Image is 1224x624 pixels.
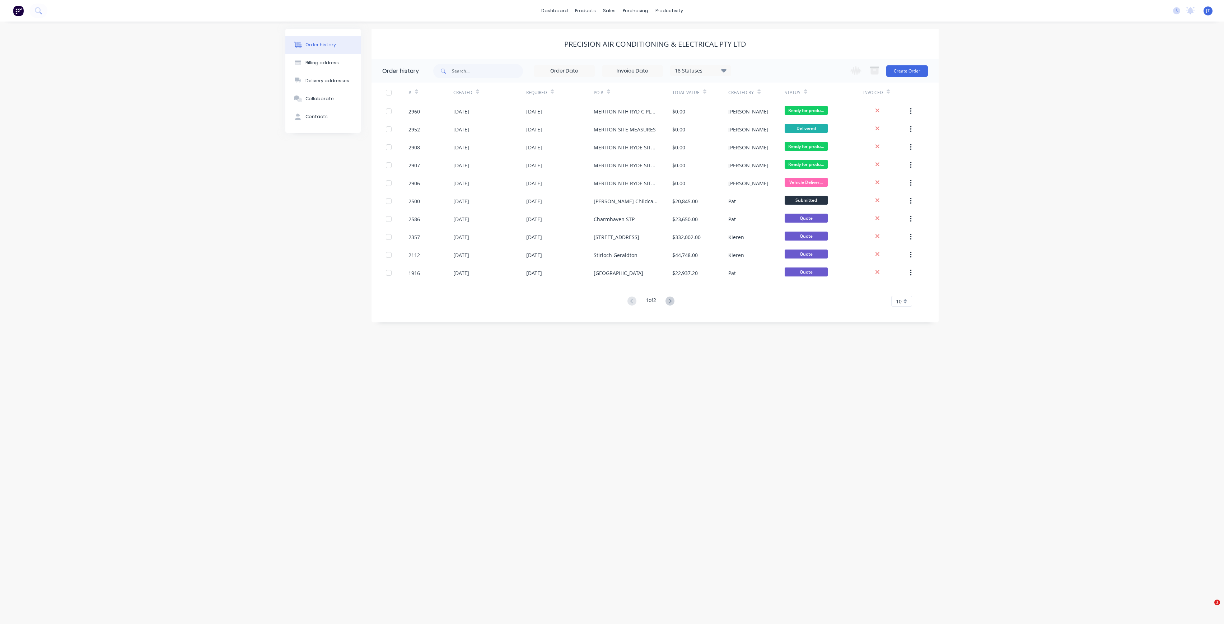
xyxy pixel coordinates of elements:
input: Search... [452,64,523,78]
div: [PERSON_NAME] [728,126,768,133]
div: productivity [652,5,687,16]
div: [DATE] [453,126,469,133]
div: [PERSON_NAME] Childcare [594,197,658,205]
div: [DATE] [526,197,542,205]
div: 2112 [408,251,420,259]
div: $0.00 [672,126,685,133]
div: 2586 [408,215,420,223]
div: Invoiced [863,83,908,102]
div: [STREET_ADDRESS] [594,233,639,241]
span: Ready for produ... [785,142,828,151]
div: products [571,5,599,16]
div: [PERSON_NAME] [728,162,768,169]
div: $22,937.20 [672,269,698,277]
div: $0.00 [672,162,685,169]
span: Submitted [785,196,828,205]
div: [DATE] [453,251,469,259]
div: # [408,89,411,96]
span: Ready for produ... [785,160,828,169]
img: Factory [13,5,24,16]
div: [DATE] [526,144,542,151]
div: $0.00 [672,144,685,151]
iframe: Intercom live chat [1200,600,1217,617]
button: Order history [285,36,361,54]
button: Create Order [886,65,928,77]
div: Required [526,83,594,102]
span: Quote [785,250,828,259]
div: Charmhaven STP [594,215,635,223]
div: Delivery addresses [305,78,349,84]
div: Billing address [305,60,339,66]
input: Order Date [534,66,594,76]
div: Precision Air Conditioning & Electrical Pty Ltd [564,40,746,48]
div: sales [599,5,619,16]
div: 1 of 2 [646,296,656,307]
div: Pat [728,215,736,223]
div: [DATE] [526,233,542,241]
span: 1 [1214,600,1220,605]
div: # [408,83,453,102]
button: Collaborate [285,90,361,108]
div: MERITON NTH RYDE SITE MEASURE BUILDING A [594,162,658,169]
div: $20,845.00 [672,197,698,205]
div: PO # [594,83,672,102]
div: Status [785,89,800,96]
span: Quote [785,214,828,223]
div: [DATE] [453,233,469,241]
div: $332,002.00 [672,233,701,241]
button: Billing address [285,54,361,72]
div: Status [785,83,863,102]
div: 2907 [408,162,420,169]
div: [DATE] [453,108,469,115]
div: Invoiced [863,89,883,96]
div: [PERSON_NAME] [728,108,768,115]
a: dashboard [538,5,571,16]
div: 2960 [408,108,420,115]
div: Pat [728,269,736,277]
input: Invoice Date [602,66,663,76]
span: Delivered [785,124,828,133]
div: PO # [594,89,603,96]
div: purchasing [619,5,652,16]
span: JT [1206,8,1210,14]
div: Order history [382,67,419,75]
div: Created [453,89,472,96]
div: [DATE] [453,162,469,169]
span: Vehicle Deliver... [785,178,828,187]
div: Created [453,83,526,102]
span: Ready for produ... [785,106,828,115]
div: Total Value [672,83,728,102]
div: 2906 [408,180,420,187]
button: Contacts [285,108,361,126]
div: Order history [305,42,336,48]
div: MERITON SITE MEASURES [594,126,656,133]
div: 18 Statuses [671,67,731,75]
div: [DATE] [526,215,542,223]
div: [DATE] [526,108,542,115]
div: $23,650.00 [672,215,698,223]
div: Pat [728,197,736,205]
div: [GEOGRAPHIC_DATA] [594,269,643,277]
div: 2908 [408,144,420,151]
div: 2952 [408,126,420,133]
div: Created By [728,83,784,102]
div: MERITON NTH RYD C PLANTROOM [594,108,658,115]
div: Created By [728,89,754,96]
div: [DATE] [526,269,542,277]
div: Required [526,89,547,96]
div: MERITON NTH RYDE SITE MEASURE BUILDING A [594,180,658,187]
div: $0.00 [672,180,685,187]
span: Quote [785,232,828,241]
div: 1916 [408,269,420,277]
div: Kieren [728,251,744,259]
div: Stirloch Geraldton [594,251,637,259]
div: Collaborate [305,96,334,102]
div: [DATE] [453,197,469,205]
span: Quote [785,267,828,276]
div: [PERSON_NAME] [728,180,768,187]
div: Kieren [728,233,744,241]
div: $44,748.00 [672,251,698,259]
div: [DATE] [453,215,469,223]
div: $0.00 [672,108,685,115]
div: 2357 [408,233,420,241]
